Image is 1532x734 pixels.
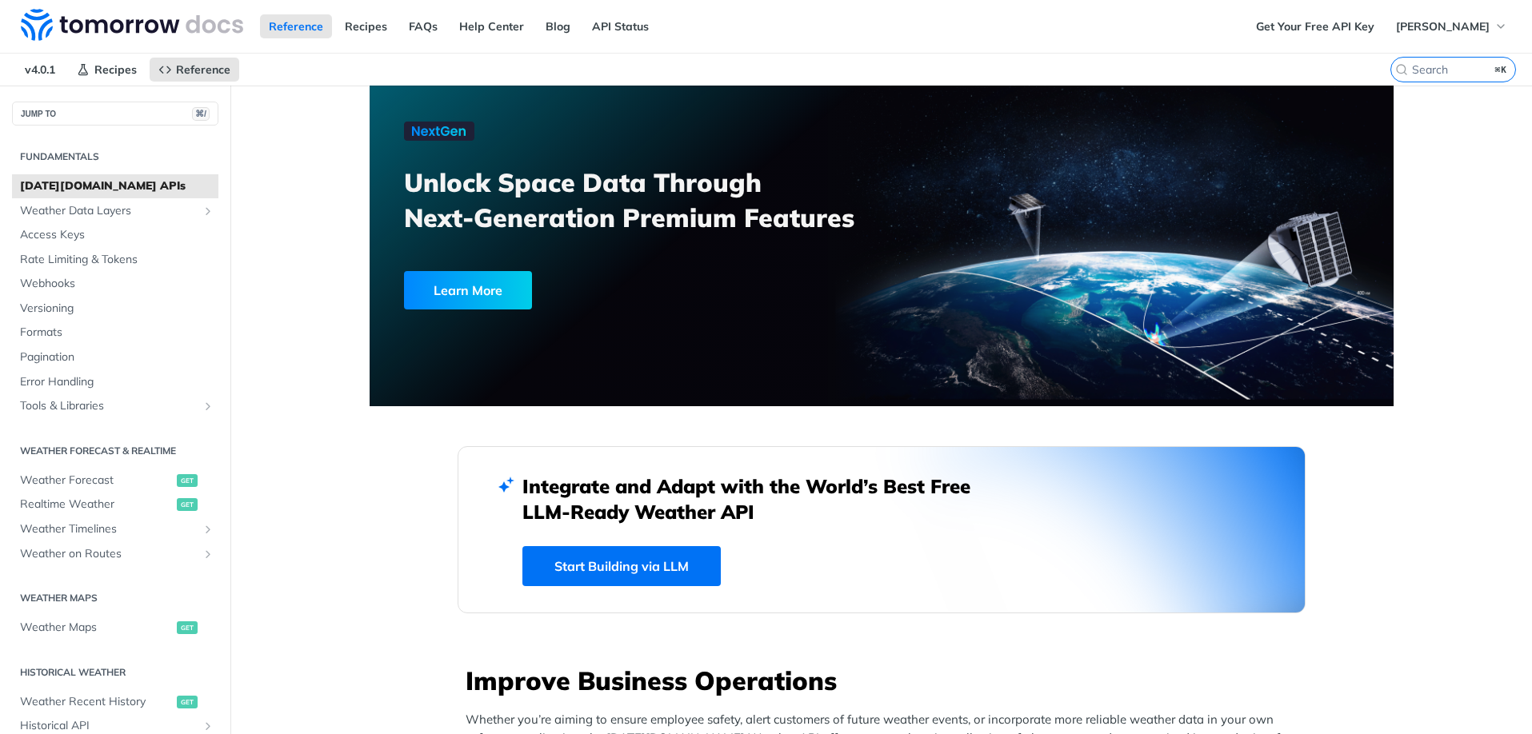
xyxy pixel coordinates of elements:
a: Weather Forecastget [12,469,218,493]
a: Realtime Weatherget [12,493,218,517]
a: Weather Recent Historyget [12,690,218,714]
img: Tomorrow.io Weather API Docs [21,9,243,41]
h2: Weather Forecast & realtime [12,444,218,458]
a: [DATE][DOMAIN_NAME] APIs [12,174,218,198]
span: Weather Data Layers [20,203,198,219]
button: Show subpages for Weather Data Layers [202,205,214,217]
h3: Improve Business Operations [466,663,1306,698]
a: Formats [12,321,218,345]
h3: Unlock Space Data Through Next-Generation Premium Features [404,165,899,235]
a: Weather TimelinesShow subpages for Weather Timelines [12,517,218,541]
span: Weather Recent History [20,694,173,710]
a: Get Your Free API Key [1247,14,1383,38]
span: Tools & Libraries [20,398,198,414]
span: Weather Maps [20,620,173,636]
a: Weather on RoutesShow subpages for Weather on Routes [12,542,218,566]
h2: Fundamentals [12,150,218,164]
span: get [177,474,198,487]
a: FAQs [400,14,446,38]
span: get [177,498,198,511]
span: [PERSON_NAME] [1396,19,1490,34]
a: Versioning [12,297,218,321]
a: Blog [537,14,579,38]
button: [PERSON_NAME] [1387,14,1516,38]
svg: Search [1395,63,1408,76]
span: Rate Limiting & Tokens [20,252,214,268]
button: Show subpages for Weather on Routes [202,548,214,560]
a: Tools & LibrariesShow subpages for Tools & Libraries [12,394,218,418]
a: Weather Mapsget [12,616,218,640]
a: Webhooks [12,272,218,296]
span: [DATE][DOMAIN_NAME] APIs [20,178,214,194]
button: Show subpages for Historical API [202,720,214,732]
a: Error Handling [12,370,218,394]
h2: Integrate and Adapt with the World’s Best Free LLM-Ready Weather API [522,473,994,525]
h2: Weather Maps [12,591,218,605]
kbd: ⌘K [1491,62,1511,78]
span: Formats [20,325,214,341]
span: Historical API [20,718,198,734]
a: Access Keys [12,223,218,247]
a: Rate Limiting & Tokens [12,248,218,272]
span: ⌘/ [192,107,210,121]
a: Help Center [450,14,533,38]
button: Show subpages for Weather Timelines [202,523,214,536]
span: Weather Timelines [20,521,198,537]
span: Weather on Routes [20,546,198,562]
div: Learn More [404,271,532,309]
span: Realtime Weather [20,497,173,513]
a: Reference [150,58,239,82]
span: Versioning [20,301,214,317]
span: get [177,696,198,708]
span: Webhooks [20,276,214,292]
span: Access Keys [20,227,214,243]
button: JUMP TO⌘/ [12,102,218,126]
img: NextGen [404,122,474,141]
button: Show subpages for Tools & Libraries [202,400,214,413]
a: Reference [260,14,332,38]
span: Recipes [94,62,137,77]
a: Learn More [404,271,800,309]
span: Error Handling [20,374,214,390]
a: Weather Data LayersShow subpages for Weather Data Layers [12,199,218,223]
span: Weather Forecast [20,473,173,489]
a: Recipes [336,14,396,38]
h2: Historical Weather [12,665,218,680]
span: Pagination [20,349,214,365]
a: API Status [583,14,658,38]
span: Reference [176,62,230,77]
a: Recipes [68,58,146,82]
a: Start Building via LLM [522,546,721,586]
a: Pagination [12,345,218,369]
span: v4.0.1 [16,58,64,82]
span: get [177,621,198,634]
